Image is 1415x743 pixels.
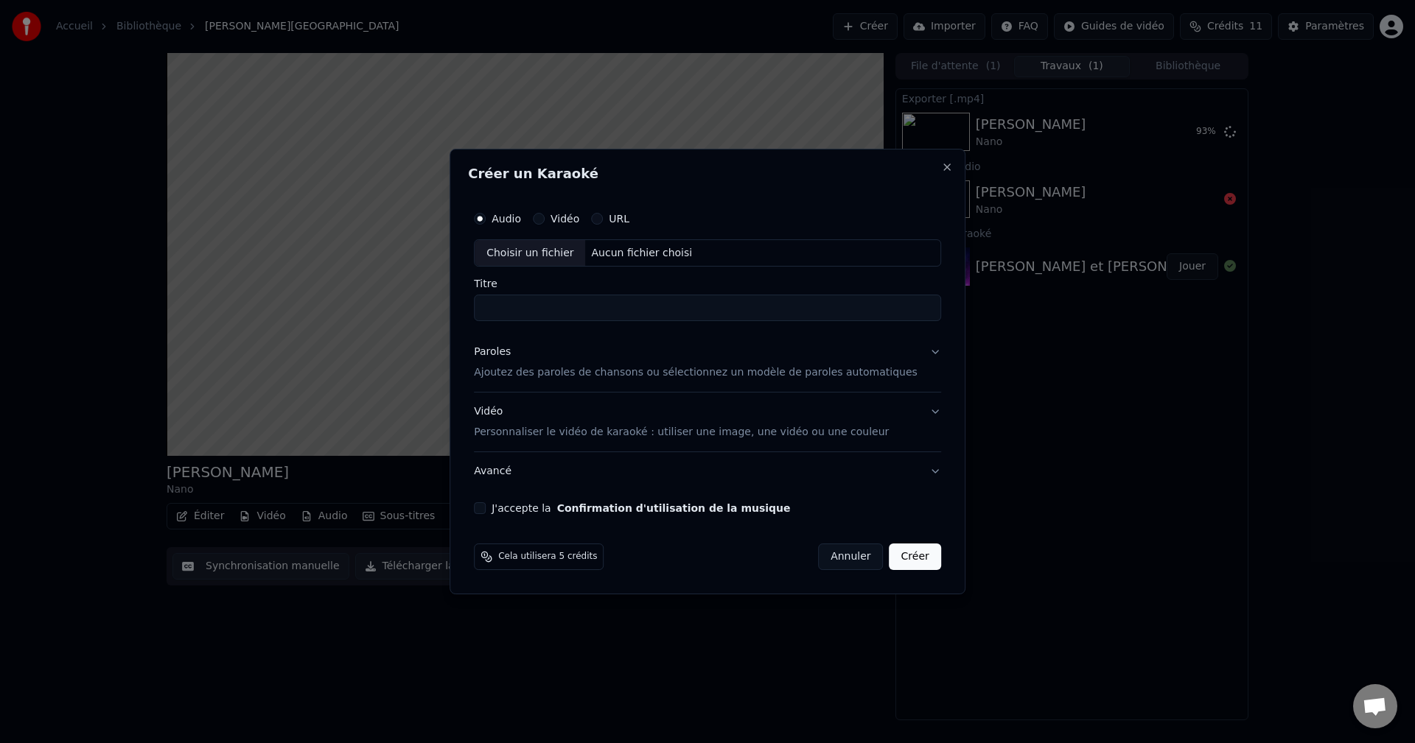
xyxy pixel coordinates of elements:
[468,167,947,180] h2: Créer un Karaoké
[890,543,941,570] button: Créer
[474,425,889,440] p: Personnaliser le vidéo de karaoké : utiliser une image, une vidéo ou une couleur
[474,452,941,490] button: Avancé
[557,503,791,513] button: J'accepte la
[475,240,585,267] div: Choisir un fichier
[818,543,883,570] button: Annuler
[474,345,511,360] div: Paroles
[474,366,918,381] p: Ajoutez des paroles de chansons ou sélectionnez un modèle de paroles automatiques
[492,214,521,224] label: Audio
[492,503,790,513] label: J'accepte la
[474,279,941,289] label: Titre
[474,334,941,392] button: ParolesAjoutez des paroles de chansons ou sélectionnez un modèle de paroles automatiques
[586,246,699,261] div: Aucun fichier choisi
[474,405,889,440] div: Vidéo
[474,393,941,452] button: VidéoPersonnaliser le vidéo de karaoké : utiliser une image, une vidéo ou une couleur
[498,551,597,563] span: Cela utilisera 5 crédits
[551,214,579,224] label: Vidéo
[609,214,629,224] label: URL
